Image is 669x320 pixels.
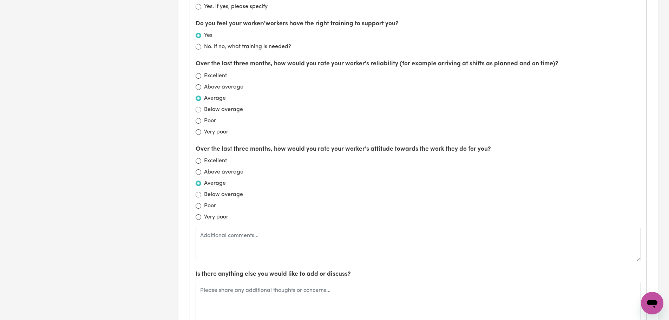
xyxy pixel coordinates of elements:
[204,128,228,136] label: Very poor
[204,168,243,176] label: Above average
[204,43,291,51] label: No. If no, what training is needed?
[204,202,216,210] label: Poor
[204,2,268,11] label: Yes. If yes, please specify
[204,72,227,80] label: Excellent
[204,190,243,199] label: Below average
[196,59,558,68] label: Over the last three months, how would you rate your worker's reliability (for example arriving at...
[204,157,227,165] label: Excellent
[204,117,216,125] label: Poor
[204,94,226,103] label: Average
[204,83,243,91] label: Above average
[196,19,399,28] label: Do you feel your worker/workers have the right training to support you?
[204,179,226,188] label: Average
[204,31,212,40] label: Yes
[204,105,243,114] label: Below average
[196,145,491,154] label: Over the last three months, how would you rate your worker's attitude towards the work they do fo...
[641,292,663,314] iframe: Button to launch messaging window
[204,213,228,221] label: Very poor
[196,270,351,279] label: Is there anything else you would like to add or discuss?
